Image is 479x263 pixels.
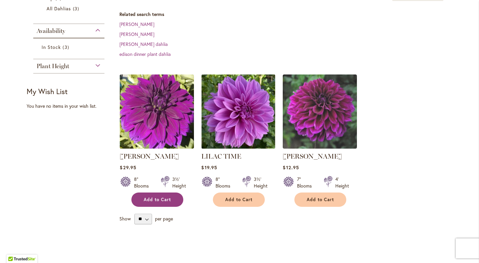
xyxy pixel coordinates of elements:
[283,152,342,160] a: [PERSON_NAME]
[27,103,115,109] div: You have no items in your wish list.
[201,164,217,171] span: $19.95
[335,176,349,189] div: 4' Height
[283,144,357,150] a: Einstein
[120,74,194,149] img: Thomas Edison
[37,27,65,35] span: Availability
[201,144,275,150] a: Lilac Time
[216,176,234,189] div: 8" Blooms
[297,176,316,189] div: 7" Blooms
[201,74,275,149] img: Lilac Time
[119,51,171,57] a: edison dinner plant dahlia
[294,193,346,207] button: Add to Cart
[119,21,154,27] a: [PERSON_NAME]
[42,44,61,50] span: In Stock
[42,44,98,51] a: In Stock 3
[119,41,168,47] a: [PERSON_NAME] dahlia
[283,164,299,171] span: $12.95
[73,5,81,12] span: 3
[144,197,171,202] span: Add to Cart
[5,239,24,258] iframe: Launch Accessibility Center
[27,86,68,96] strong: My Wish List
[120,164,136,171] span: $29.95
[254,176,267,189] div: 3½' Height
[134,176,153,189] div: 8" Blooms
[172,176,186,189] div: 3½' Height
[120,144,194,150] a: Thomas Edison
[283,74,357,149] img: Einstein
[225,197,252,202] span: Add to Cart
[120,152,179,160] a: [PERSON_NAME]
[201,152,241,160] a: LILAC TIME
[307,197,334,202] span: Add to Cart
[131,193,183,207] button: Add to Cart
[37,63,69,70] span: Plant Height
[119,11,452,18] dt: Related search terms
[119,215,131,221] span: Show
[47,5,93,12] a: All Dahlias
[47,5,71,12] span: All Dahlias
[155,215,173,221] span: per page
[213,193,265,207] button: Add to Cart
[63,44,71,51] span: 3
[119,31,154,37] a: [PERSON_NAME]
